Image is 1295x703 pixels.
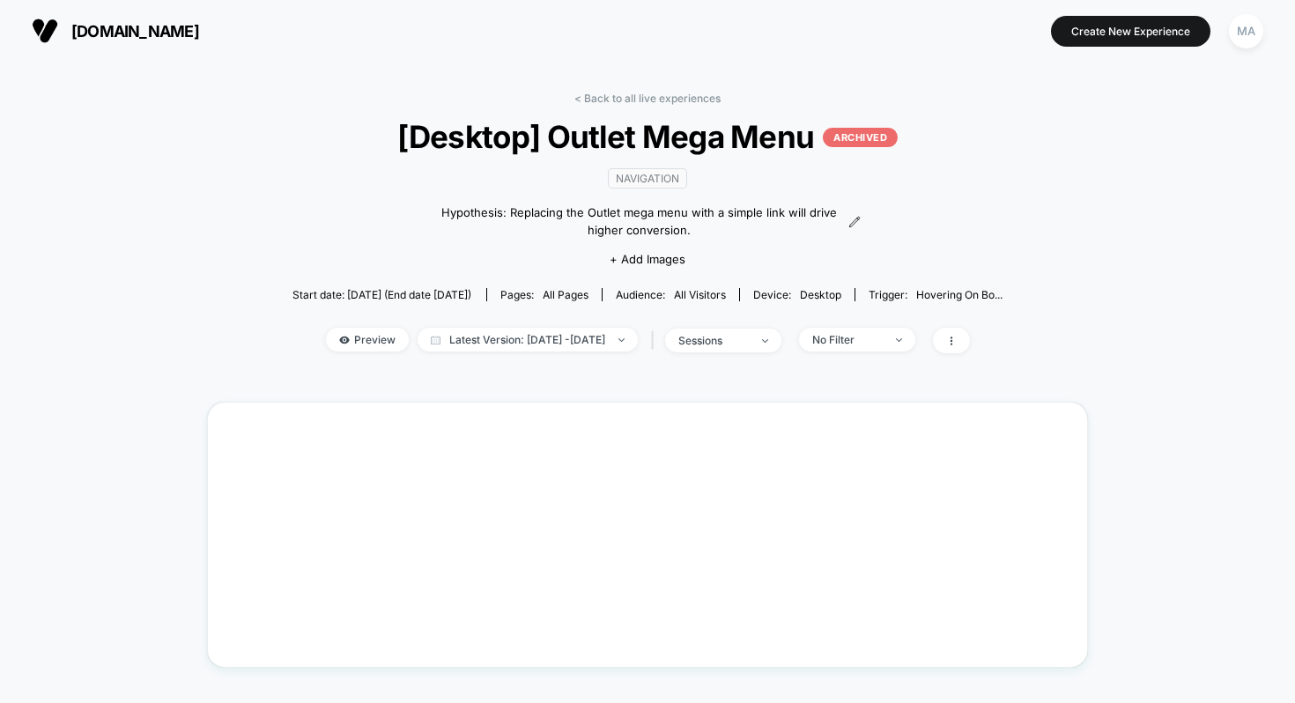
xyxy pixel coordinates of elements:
[739,288,855,301] span: Device:
[1224,13,1269,49] button: MA
[1051,16,1210,47] button: Create New Experience
[869,288,1003,301] div: Trigger:
[32,18,58,44] img: Visually logo
[434,204,844,239] span: Hypothesis: Replacing the Outlet mega menu with a simple link will drive higher conversion.
[610,252,685,266] span: + Add Images
[608,168,687,189] span: navigation
[618,338,625,342] img: end
[543,288,588,301] span: all pages
[823,128,898,147] p: ARCHIVED
[574,92,721,105] a: < Back to all live experiences
[26,17,204,45] button: [DOMAIN_NAME]
[678,334,749,347] div: sessions
[500,288,588,301] div: Pages:
[1229,14,1263,48] div: MA
[800,288,841,301] span: desktop
[916,288,1003,301] span: Hovering on bo...
[418,328,638,351] span: Latest Version: [DATE] - [DATE]
[616,288,726,301] div: Audience:
[328,118,967,155] span: [Desktop] Outlet Mega Menu
[674,288,726,301] span: All Visitors
[896,338,902,342] img: end
[71,22,199,41] span: [DOMAIN_NAME]
[326,328,409,351] span: Preview
[431,336,440,344] img: calendar
[812,333,883,346] div: No Filter
[762,339,768,343] img: end
[292,288,471,301] span: Start date: [DATE] (End date [DATE])
[647,328,665,353] span: |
